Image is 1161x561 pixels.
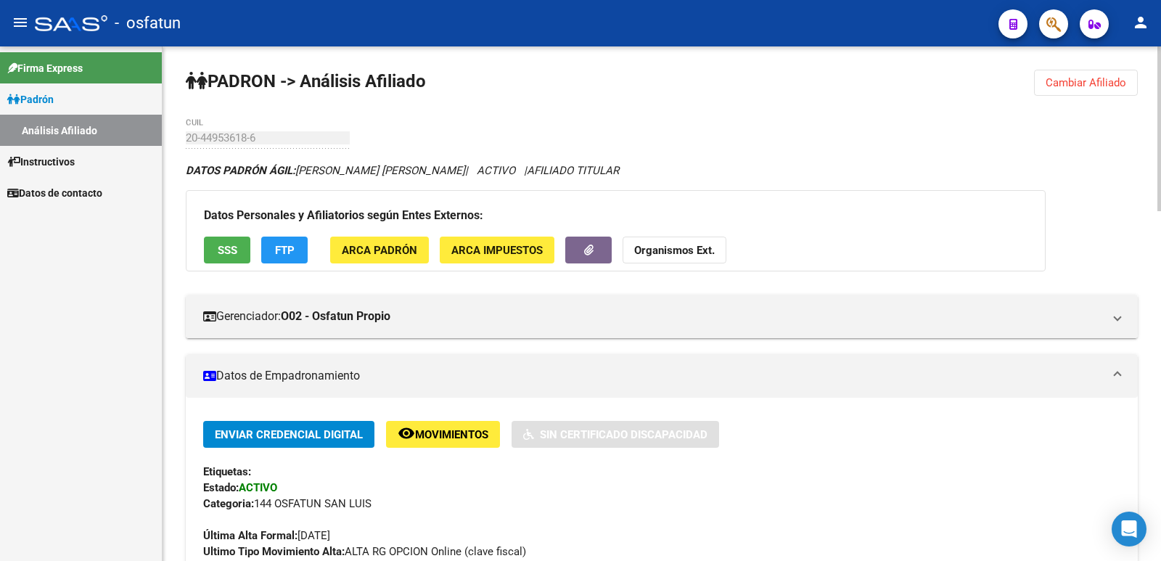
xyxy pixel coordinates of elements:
[7,185,102,201] span: Datos de contacto
[203,421,374,448] button: Enviar Credencial Digital
[186,164,295,177] strong: DATOS PADRÓN ÁGIL:
[440,237,554,263] button: ARCA Impuestos
[204,237,250,263] button: SSS
[451,244,543,257] span: ARCA Impuestos
[634,244,715,257] strong: Organismos Ext.
[261,237,308,263] button: FTP
[218,244,237,257] span: SSS
[215,428,363,441] span: Enviar Credencial Digital
[1034,70,1138,96] button: Cambiar Afiliado
[203,545,345,558] strong: Ultimo Tipo Movimiento Alta:
[1132,14,1149,31] mat-icon: person
[203,481,239,494] strong: Estado:
[186,164,465,177] span: [PERSON_NAME] [PERSON_NAME]
[186,164,619,177] i: | ACTIVO |
[1046,76,1126,89] span: Cambiar Afiliado
[330,237,429,263] button: ARCA Padrón
[623,237,726,263] button: Organismos Ext.
[204,205,1027,226] h3: Datos Personales y Afiliatorios según Entes Externos:
[186,295,1138,338] mat-expansion-panel-header: Gerenciador:O02 - Osfatun Propio
[203,529,330,542] span: [DATE]
[203,496,1120,512] div: 144 OSFATUN SAN LUIS
[239,481,277,494] strong: ACTIVO
[275,244,295,257] span: FTP
[7,154,75,170] span: Instructivos
[12,14,29,31] mat-icon: menu
[203,308,1103,324] mat-panel-title: Gerenciador:
[115,7,181,39] span: - osfatun
[342,244,417,257] span: ARCA Padrón
[540,428,707,441] span: Sin Certificado Discapacidad
[7,91,54,107] span: Padrón
[186,354,1138,398] mat-expansion-panel-header: Datos de Empadronamiento
[203,465,251,478] strong: Etiquetas:
[1112,512,1146,546] div: Open Intercom Messenger
[203,497,254,510] strong: Categoria:
[527,164,619,177] span: AFILIADO TITULAR
[386,421,500,448] button: Movimientos
[7,60,83,76] span: Firma Express
[398,425,415,442] mat-icon: remove_red_eye
[415,428,488,441] span: Movimientos
[512,421,719,448] button: Sin Certificado Discapacidad
[203,368,1103,384] mat-panel-title: Datos de Empadronamiento
[203,545,526,558] span: ALTA RG OPCION Online (clave fiscal)
[203,529,298,542] strong: Última Alta Formal:
[186,71,426,91] strong: PADRON -> Análisis Afiliado
[281,308,390,324] strong: O02 - Osfatun Propio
